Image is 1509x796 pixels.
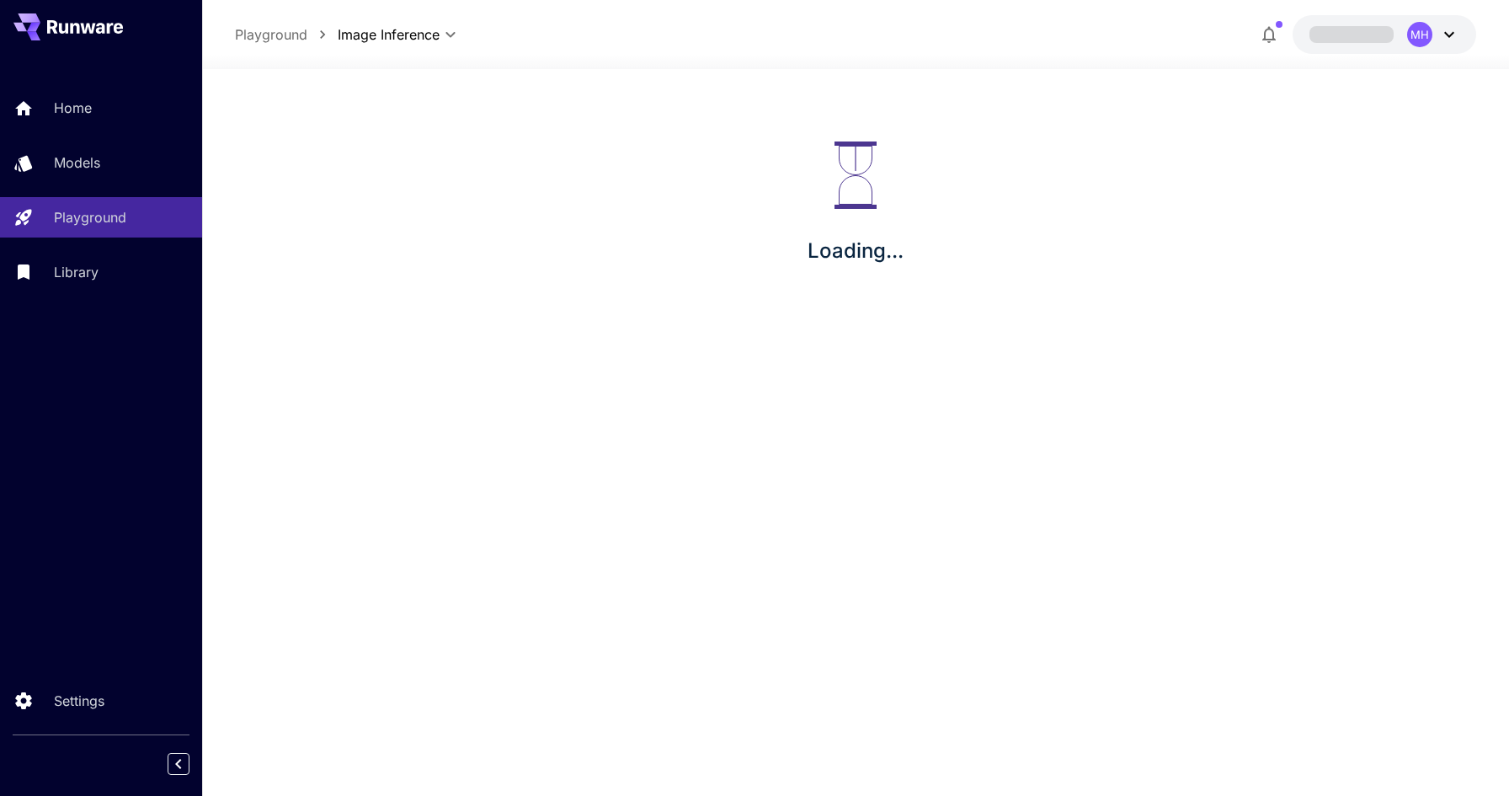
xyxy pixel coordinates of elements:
[1407,22,1432,47] div: MH
[808,236,904,266] p: Loading...
[54,207,126,227] p: Playground
[1293,15,1476,54] button: MH
[235,24,338,45] nav: breadcrumb
[235,24,307,45] a: Playground
[54,152,100,173] p: Models
[180,749,202,779] div: Collapse sidebar
[168,753,189,775] button: Collapse sidebar
[54,691,104,711] p: Settings
[338,24,440,45] span: Image Inference
[54,98,92,118] p: Home
[54,262,99,282] p: Library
